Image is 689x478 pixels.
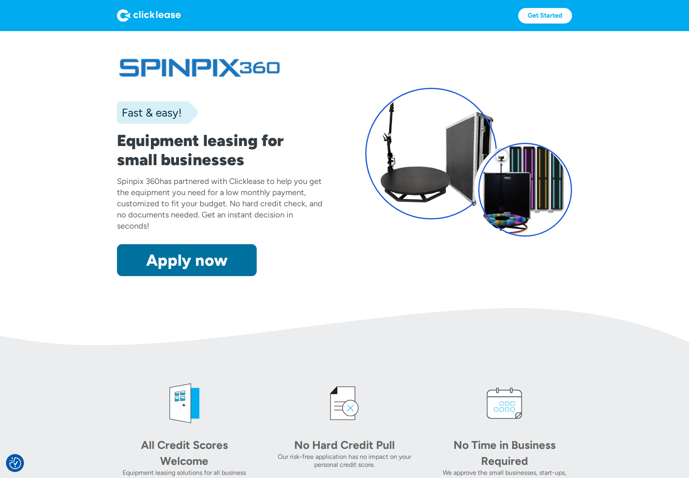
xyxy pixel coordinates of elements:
div: Fast & easy! [117,105,182,120]
img: Logo [117,9,181,22]
img: welcome icon [160,379,208,427]
h1: Equipment leasing for small businesses [117,131,324,169]
div: No Time in Business Required [449,437,560,469]
button: Consent Preferences [9,457,21,469]
div: Spinpix 360 [117,176,160,186]
div: No Hard Credit Pull [289,437,400,453]
div: All Credit Scores Welcome [129,437,240,469]
div: has partnered with Clicklease to help you get the equipment you need for a low monthly payment, c... [117,176,323,231]
img: credit icon [321,379,368,427]
div: Our risk-free application has no impact on your personal credit score. [277,453,412,469]
a: Apply now [117,244,257,276]
a: Get Started [518,8,572,24]
img: calendar icon [481,379,529,427]
img: Revisit consent button [9,457,21,469]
